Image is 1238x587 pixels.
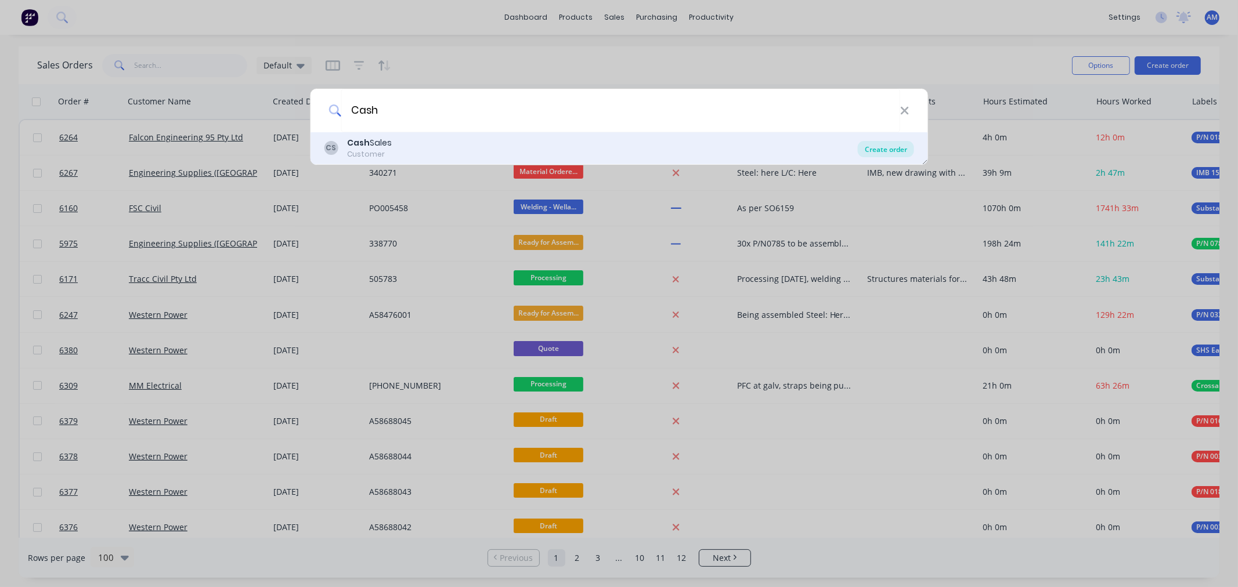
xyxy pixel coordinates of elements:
div: CS [324,141,338,155]
div: Sales [347,137,392,149]
div: Create order [858,141,914,157]
div: Customer [347,149,392,160]
b: Cash [347,137,370,148]
input: Enter a customer name to create a new order... [341,89,900,132]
